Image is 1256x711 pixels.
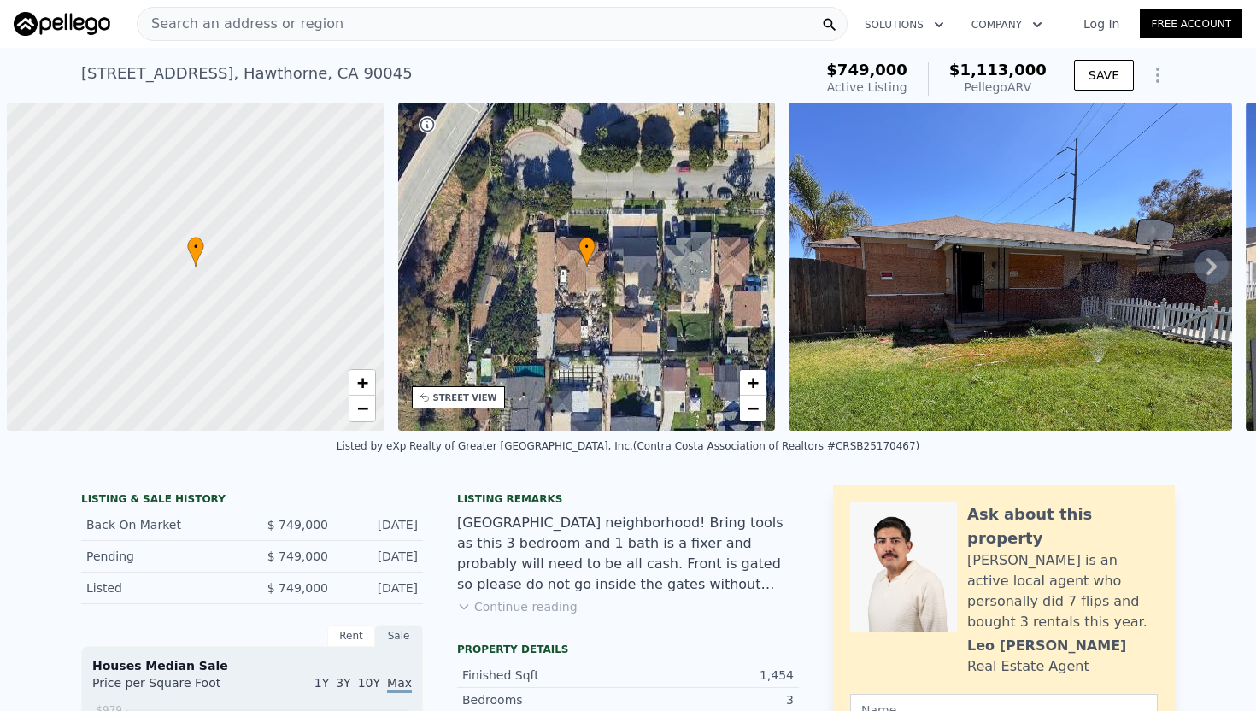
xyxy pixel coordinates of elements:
button: Company [958,9,1056,40]
div: [GEOGRAPHIC_DATA] neighborhood! Bring tools as this 3 bedroom and 1 bath is a fixer and probably ... [457,513,799,595]
div: Houses Median Sale [92,657,412,674]
div: Ask about this property [967,502,1158,550]
button: Solutions [851,9,958,40]
div: Back On Market [86,516,238,533]
div: Property details [457,643,799,656]
span: − [748,397,759,419]
span: 10Y [358,676,380,690]
div: Listing remarks [457,492,799,506]
div: [DATE] [342,579,418,596]
span: $ 749,000 [267,549,328,563]
div: Pending [86,548,238,565]
div: [PERSON_NAME] is an active local agent who personally did 7 flips and bought 3 rentals this year. [967,550,1158,632]
div: Bedrooms [462,691,628,708]
a: Free Account [1140,9,1242,38]
span: − [356,397,367,419]
span: $ 749,000 [267,581,328,595]
div: Finished Sqft [462,667,628,684]
span: $749,000 [826,61,907,79]
a: Zoom in [740,370,766,396]
button: Show Options [1141,58,1175,92]
img: Pellego [14,12,110,36]
div: Real Estate Agent [967,656,1089,677]
div: Pellego ARV [949,79,1047,96]
span: + [748,372,759,393]
div: • [578,237,596,267]
span: $ 749,000 [267,518,328,532]
div: Price per Square Foot [92,674,252,702]
div: STREET VIEW [433,391,497,404]
span: + [356,372,367,393]
img: Sale: 167309933 Parcel: 52104749 [789,103,1232,431]
div: Listed [86,579,238,596]
span: $1,113,000 [949,61,1047,79]
a: Log In [1063,15,1140,32]
div: 1,454 [628,667,794,684]
span: Active Listing [827,80,907,94]
div: Leo [PERSON_NAME] [967,636,1126,656]
div: Listed by eXp Realty of Greater [GEOGRAPHIC_DATA], Inc. (Contra Costa Association of Realtors #CR... [337,440,920,452]
a: Zoom out [740,396,766,421]
div: [STREET_ADDRESS] , Hawthorne , CA 90045 [81,62,413,85]
span: 3Y [336,676,350,690]
div: [DATE] [342,548,418,565]
span: • [578,239,596,255]
div: • [187,237,204,267]
a: Zoom out [349,396,375,421]
span: • [187,239,204,255]
div: 3 [628,691,794,708]
div: Sale [375,625,423,647]
div: Rent [327,625,375,647]
span: Search an address or region [138,14,343,34]
button: SAVE [1074,60,1134,91]
a: Zoom in [349,370,375,396]
div: [DATE] [342,516,418,533]
span: 1Y [314,676,329,690]
div: LISTING & SALE HISTORY [81,492,423,509]
button: Continue reading [457,598,578,615]
span: Max [387,676,412,693]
